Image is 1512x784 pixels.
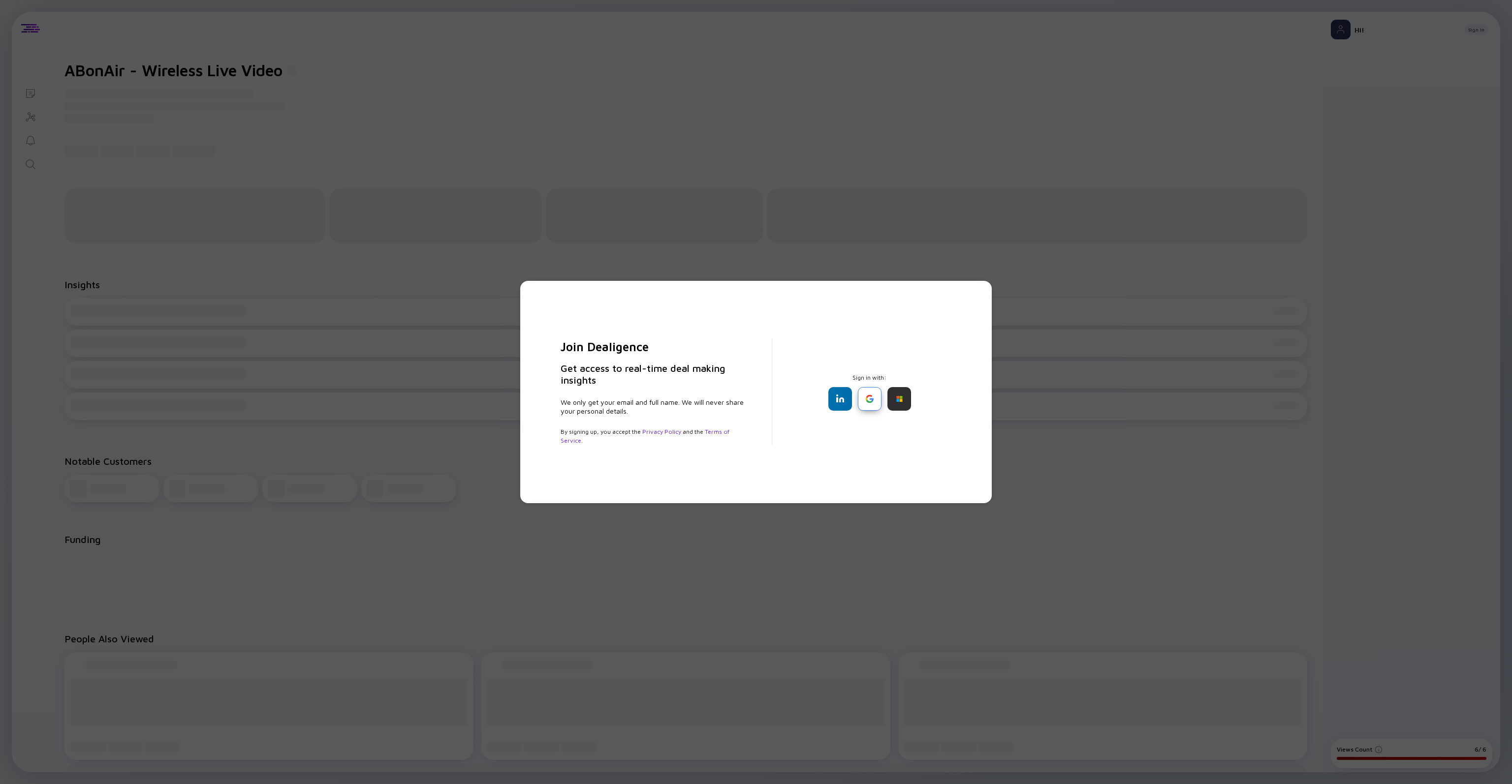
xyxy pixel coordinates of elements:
[561,427,748,445] div: By signing up, you accept the and the .
[561,339,748,355] h2: Join Dealigence
[796,374,944,411] div: Sign in with:
[642,428,681,435] a: Privacy Policy
[561,362,748,386] h3: Get access to real-time deal making insights
[561,398,748,416] div: We only get your email and full name. We will never share your personal details.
